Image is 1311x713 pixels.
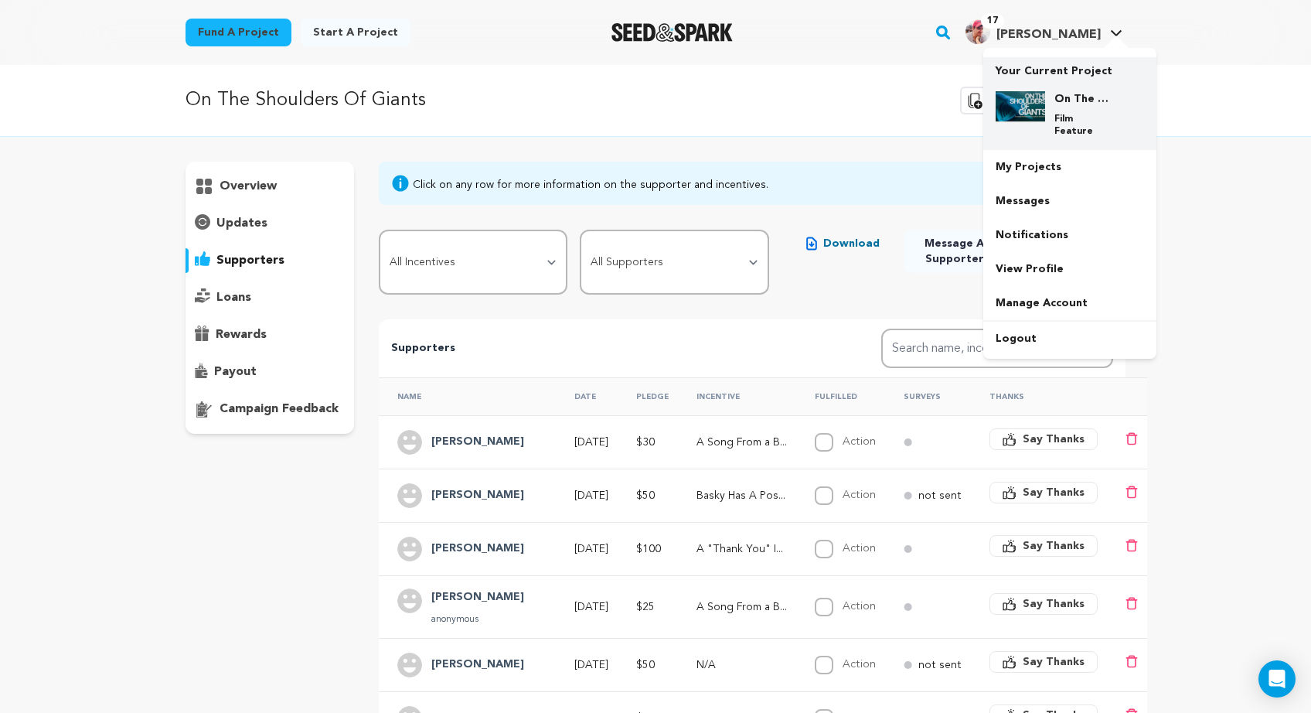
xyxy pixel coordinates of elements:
label: Action [843,490,876,500]
img: 73bbabdc3393ef94.png [965,19,990,44]
h4: Eric Stalzer [431,656,524,674]
img: user.png [397,537,422,561]
p: Your Current Project [996,57,1144,79]
span: Message All Supporters [917,236,999,267]
img: user.png [397,430,422,455]
img: b9fb2803be207890.jpg [996,91,1045,122]
button: Say Thanks [989,535,1098,557]
span: 17 [981,13,1004,29]
span: Say Thanks [1023,596,1085,612]
p: [DATE] [574,435,608,450]
button: supporters [186,248,354,273]
button: loans [186,285,354,310]
span: [PERSON_NAME] [996,29,1101,41]
img: Seed&Spark Logo Dark Mode [611,23,733,42]
a: View Profile [983,252,1156,286]
span: $30 [636,437,655,448]
button: overview [186,174,354,199]
a: Fund a project [186,19,291,46]
button: updates [186,211,354,236]
h4: Zoey Greene [431,433,524,452]
p: not sent [918,657,962,673]
button: Message All Supporters [904,230,1011,273]
button: Download [794,230,892,258]
p: On The Shoulders Of Giants [186,87,426,114]
p: rewards [216,326,267,344]
div: Open Intercom Messenger [1258,660,1296,698]
th: Thanks [971,377,1107,415]
span: $50 [636,490,655,501]
input: Search name, incentive, amount [881,329,1113,368]
h4: On The Shoulders Of Giants [1054,91,1110,107]
th: Name [379,377,556,415]
p: A Song From a Basking Shark...to You... [696,599,787,615]
span: $25 [636,602,655,612]
p: payout [214,363,257,381]
button: Say Thanks [989,593,1098,615]
a: My Projects [983,150,1156,184]
h4: Eric Vitale [431,540,524,558]
span: Download [823,236,880,251]
p: Supporters [391,339,832,358]
div: Scott D.'s Profile [965,19,1101,44]
p: not sent [918,488,962,503]
p: A Song From a Basking Shark...to You... [696,435,787,450]
button: Say Thanks [989,482,1098,503]
span: $100 [636,544,661,554]
p: Basky Has A Posse sticker [696,488,787,503]
th: Incentive [678,377,796,415]
th: Date [556,377,618,415]
span: Scott D.'s Profile [962,16,1125,49]
span: Say Thanks [1023,432,1085,447]
p: N/A [696,657,787,673]
p: [DATE] [574,599,608,615]
a: Your Current Project On The Shoulders Of Giants Film Feature [996,57,1144,150]
p: A "Thank You" In The Film Credits [696,541,787,557]
span: $50 [636,660,655,670]
th: Surveys [885,377,971,415]
p: [DATE] [574,541,608,557]
p: [DATE] [574,488,608,503]
a: Notifications [983,218,1156,252]
label: Action [843,601,876,612]
p: campaign feedback [220,400,339,418]
span: Say Thanks [1023,538,1085,554]
a: Manage Account [983,286,1156,320]
button: campaign feedback [186,397,354,421]
a: Messages [983,184,1156,218]
img: user.png [397,588,422,613]
span: Say Thanks [1023,485,1085,500]
th: Pledge [618,377,678,415]
p: [DATE] [574,657,608,673]
h4: Karin Hayes [431,588,524,607]
button: payout [186,360,354,384]
p: loans [216,288,251,307]
h4: Martha Roesler [431,486,524,505]
p: updates [216,214,267,233]
label: Action [843,659,876,670]
a: Logout [983,322,1156,356]
label: Action [843,543,876,554]
th: Fulfilled [796,377,885,415]
label: Action [843,436,876,447]
a: Seed&Spark Homepage [611,23,733,42]
span: Say Thanks [1023,654,1085,670]
a: Scott D.'s Profile [962,16,1125,44]
img: user.png [397,653,422,677]
button: Say Thanks [989,651,1098,673]
button: Say Thanks [989,428,1098,450]
img: user.png [397,483,422,508]
p: Film Feature [1054,113,1110,138]
p: overview [220,177,277,196]
p: anonymous [431,613,524,626]
p: supporters [216,251,284,270]
a: Start a project [301,19,410,46]
div: Click on any row for more information on the supporter and incentives. [413,177,768,193]
button: rewards [186,322,354,347]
